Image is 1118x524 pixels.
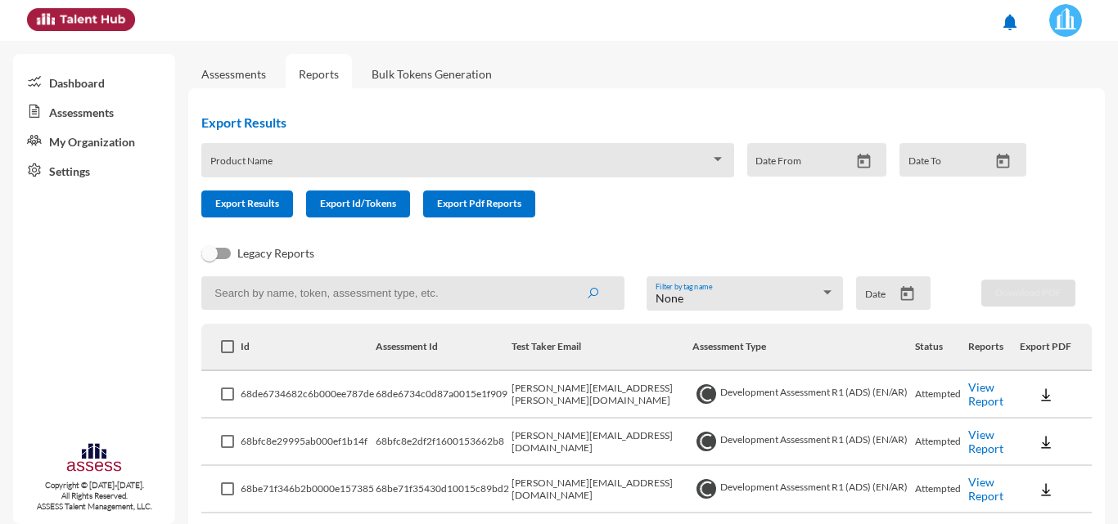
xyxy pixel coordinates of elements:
[286,54,352,94] a: Reports
[376,419,512,466] td: 68bfc8e2df2f1600153662b8
[692,371,915,419] td: Development Assessment R1 (ADS) (EN/AR)
[656,291,683,305] span: None
[915,324,968,371] th: Status
[376,371,512,419] td: 68de6734c0d87a0015e1f909
[893,285,922,302] button: Open calendar
[241,466,376,513] td: 68be71f346b2b0000e157385
[215,197,279,209] span: Export Results
[512,419,692,466] td: [PERSON_NAME][EMAIL_ADDRESS][DOMAIN_NAME]
[13,96,175,126] a: Assessments
[423,190,535,217] button: Export Pdf Reports
[201,190,293,217] button: Export Results
[512,466,692,513] td: [PERSON_NAME][EMAIL_ADDRESS][DOMAIN_NAME]
[201,67,266,81] a: Assessments
[201,114,1039,130] h2: Export Results
[13,155,175,185] a: Settings
[320,197,396,209] span: Export Id/Tokens
[376,324,512,371] th: Assessment Id
[981,280,1075,307] button: Download PDF
[358,54,505,94] a: Bulk Tokens Generation
[915,371,968,419] td: Attempted
[968,428,1003,455] a: View Report
[512,371,692,419] td: [PERSON_NAME][EMAIL_ADDRESS][PERSON_NAME][DOMAIN_NAME]
[376,466,512,513] td: 68be71f35430d10015c89bd2
[13,480,175,512] p: Copyright © [DATE]-[DATE]. All Rights Reserved. ASSESS Talent Management, LLC.
[241,371,376,419] td: 68de6734682c6b000ee787de
[915,419,968,466] td: Attempted
[1000,12,1020,32] mat-icon: notifications
[1020,324,1092,371] th: Export PDF
[692,466,915,513] td: Development Assessment R1 (ADS) (EN/AR)
[915,466,968,513] td: Attempted
[692,324,915,371] th: Assessment Type
[968,475,1003,503] a: View Report
[989,153,1017,170] button: Open calendar
[13,67,175,96] a: Dashboard
[241,419,376,466] td: 68bfc8e29995ab000ef1b14f
[512,324,692,371] th: Test Taker Email
[968,324,1019,371] th: Reports
[437,197,521,209] span: Export Pdf Reports
[850,153,878,170] button: Open calendar
[968,380,1003,408] a: View Report
[241,324,376,371] th: Id
[306,190,410,217] button: Export Id/Tokens
[65,441,122,477] img: assesscompany-logo.png
[692,419,915,466] td: Development Assessment R1 (ADS) (EN/AR)
[13,126,175,155] a: My Organization
[237,244,314,263] span: Legacy Reports
[995,286,1062,298] span: Download PDF
[201,276,624,310] input: Search by name, token, assessment type, etc.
